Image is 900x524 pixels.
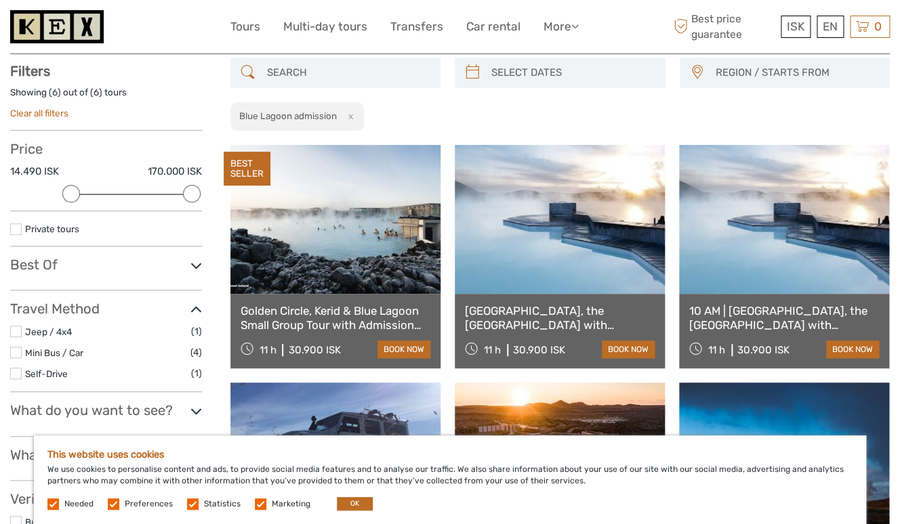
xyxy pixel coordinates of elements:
div: BEST SELLER [224,152,270,185]
h5: This website uses cookies [47,449,853,460]
button: OK [337,497,373,510]
label: Statistics [204,498,241,510]
a: book now [377,341,430,358]
a: Clear all filters [10,108,68,118]
a: Private tours [25,223,79,234]
label: 14.490 ISK [10,165,59,179]
h3: What do you want to see? [10,402,202,418]
h3: Verified Operators [10,491,202,507]
div: Showing ( ) out of ( ) tours [10,86,202,107]
span: ISK [787,20,804,33]
a: Transfers [390,17,443,37]
strong: Filters [10,63,50,79]
a: Car rental [466,17,520,37]
span: Best price guarantee [670,12,778,41]
h3: Travel Method [10,301,202,317]
a: Multi-day tours [283,17,367,37]
h3: What do you want to do? [10,447,202,463]
label: 6 [52,86,58,99]
a: Tours [230,17,260,37]
span: 11 h [484,344,501,356]
div: 30.900 ISK [288,344,340,356]
div: 30.900 ISK [513,344,565,356]
span: 11 h [708,344,725,356]
a: book now [602,341,655,358]
label: Preferences [125,498,173,510]
h3: Price [10,141,202,157]
input: SELECT DATES [486,61,659,85]
span: (4) [190,345,202,360]
input: SEARCH [262,61,434,85]
button: x [339,109,357,123]
label: Marketing [272,498,310,510]
span: 0 [872,20,884,33]
label: Needed [64,498,94,510]
span: 11 h [259,344,276,356]
label: 170.000 ISK [148,165,202,179]
span: (1) [191,324,202,339]
label: 6 [94,86,99,99]
h2: Blue Lagoon admission [239,110,337,121]
div: We use cookies to personalise content and ads, to provide social media features and to analyse ou... [34,435,866,524]
a: Jeep / 4x4 [25,326,72,337]
a: book now [826,341,879,358]
a: More [544,17,579,37]
button: Open LiveChat chat widget [156,21,172,37]
a: Golden Circle, Kerid & Blue Lagoon Small Group Tour with Admission Ticket [241,304,430,332]
a: Self-Drive [25,368,68,379]
div: EN [817,16,844,38]
a: 10 AM | [GEOGRAPHIC_DATA], the [GEOGRAPHIC_DATA] with admission tickets included and Kerid Volcan... [689,304,879,332]
button: REGION / STARTS FROM [710,62,884,84]
span: (1) [191,366,202,381]
a: [GEOGRAPHIC_DATA], the [GEOGRAPHIC_DATA] with admission tickets included and Kerid Volcanic Crater [465,304,655,332]
div: 30.900 ISK [737,344,790,356]
a: Mini Bus / Car [25,347,83,358]
p: We're away right now. Please check back later! [19,24,153,35]
img: 1261-44dab5bb-39f8-40da-b0c2-4d9fce00897c_logo_small.jpg [10,10,104,43]
h3: Best Of [10,257,202,273]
